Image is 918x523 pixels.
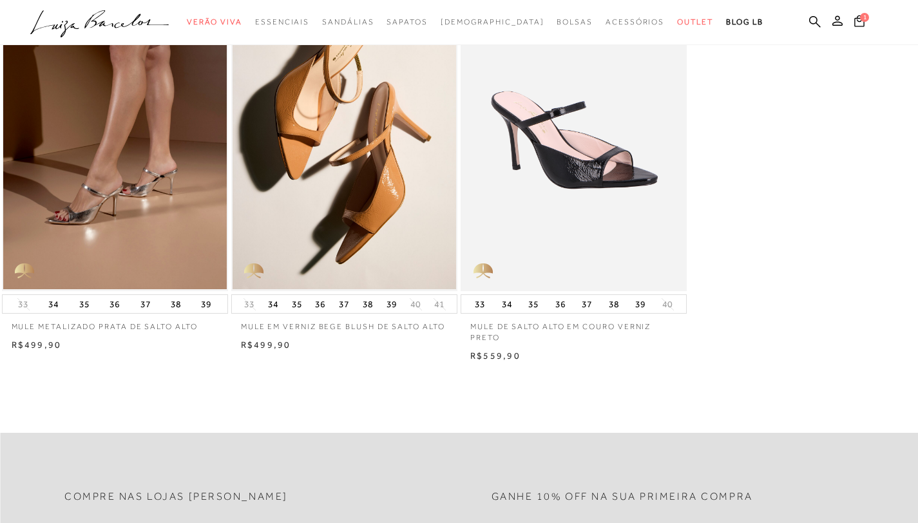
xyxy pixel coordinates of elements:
img: golden_caliandra_v6.png [231,252,276,291]
span: BLOG LB [726,17,763,26]
button: 33 [240,298,258,310]
span: Sapatos [387,17,427,26]
button: 37 [335,295,353,313]
a: categoryNavScreenReaderText [387,10,427,34]
a: categoryNavScreenReaderText [255,10,309,34]
span: Verão Viva [187,17,242,26]
span: Outlet [677,17,713,26]
button: 1 [850,14,868,32]
span: Bolsas [557,17,593,26]
span: Sandálias [322,17,374,26]
button: 33 [471,295,489,313]
a: MULE EM VERNIZ BEGE BLUSH DE SALTO ALTO [231,314,457,332]
h2: Ganhe 10% off na sua primeira compra [492,491,753,503]
span: R$559,90 [470,350,521,361]
button: 39 [383,295,401,313]
a: categoryNavScreenReaderText [677,10,713,34]
button: 37 [137,295,155,313]
button: 36 [551,295,569,313]
button: 34 [498,295,516,313]
h2: Compre nas lojas [PERSON_NAME] [64,491,288,503]
a: MULE METALIZADO PRATA DE SALTO ALTO [2,314,228,332]
span: R$499,90 [241,339,291,350]
a: categoryNavScreenReaderText [187,10,242,34]
button: 34 [264,295,282,313]
span: [DEMOGRAPHIC_DATA] [441,17,544,26]
a: categoryNavScreenReaderText [557,10,593,34]
button: 39 [197,295,215,313]
button: 40 [658,298,676,310]
button: 39 [631,295,649,313]
button: 36 [106,295,124,313]
span: Essenciais [255,17,309,26]
span: 1 [860,13,869,22]
button: 38 [605,295,623,313]
span: R$499,90 [12,339,62,350]
button: 41 [430,298,448,310]
a: noSubCategoriesText [441,10,544,34]
button: 36 [311,295,329,313]
button: 40 [406,298,425,310]
button: 35 [75,295,93,313]
button: 38 [359,295,377,313]
a: BLOG LB [726,10,763,34]
button: 38 [167,295,185,313]
button: 33 [14,298,32,310]
a: MULE DE SALTO ALTO EM COURO VERNIZ PRETO [461,314,687,343]
button: 35 [288,295,306,313]
img: golden_caliandra_v6.png [461,252,506,291]
button: 37 [578,295,596,313]
span: Acessórios [606,17,664,26]
a: categoryNavScreenReaderText [606,10,664,34]
button: 35 [524,295,542,313]
button: 34 [44,295,62,313]
a: categoryNavScreenReaderText [322,10,374,34]
img: golden_caliandra_v6.png [2,252,47,291]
